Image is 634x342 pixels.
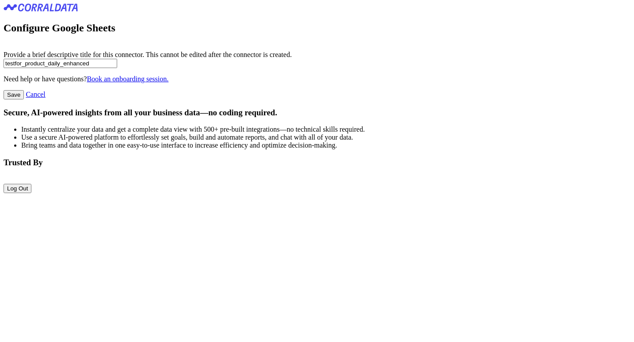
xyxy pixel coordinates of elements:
[4,22,630,34] h2: Configure Google Sheets
[21,125,630,133] li: Instantly centralize your data and get a complete data view with 500+ pre-built integrations—no t...
[21,141,630,149] li: Bring teams and data together in one easy-to-use interface to increase efficiency and optimize de...
[4,75,630,83] p: Need help or have questions?
[21,133,630,141] li: Use a secure AI-powered platform to effortlessly set goals, build and automate reports, and chat ...
[4,51,630,59] div: Provide a brief descriptive title for this connector. This cannot be edited after the connector i...
[4,108,630,118] h3: Secure, AI-powered insights from all your business data—no coding required.
[4,90,24,99] input: Save
[4,158,630,167] h3: Trusted By
[87,75,168,83] a: Book an onboarding session.
[4,184,31,193] button: Log Out
[26,91,45,98] a: Cancel
[4,59,117,68] input: Enter title here...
